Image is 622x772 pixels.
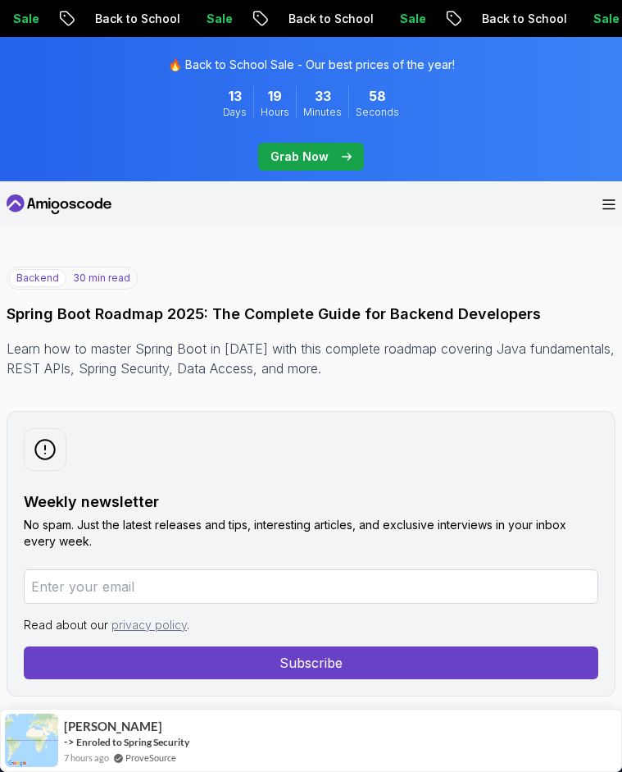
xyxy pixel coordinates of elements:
[270,148,329,165] p: Grab Now
[168,57,455,73] p: 🔥 Back to School Sale - Our best prices of the year!
[64,719,162,733] span: [PERSON_NAME]
[382,11,434,27] p: Sale
[268,86,282,106] span: 19 Hours
[125,751,176,765] a: ProveSource
[303,106,342,119] span: Minutes
[24,617,598,633] p: Read about our .
[356,106,399,119] span: Seconds
[73,272,130,285] p: 30 min read
[7,303,615,326] h1: Spring Boot Roadmap 2025: The Complete Guide for Backend Developers
[229,86,242,106] span: 13 Days
[270,11,382,27] p: Back to School
[223,106,247,119] span: Days
[7,339,615,378] p: Learn how to master Spring Boot in [DATE] with this complete roadmap covering Java fundamentals, ...
[315,86,331,106] span: 33 Minutes
[5,714,58,767] img: provesource social proof notification image
[111,618,187,632] a: privacy policy
[369,86,386,106] span: 58 Seconds
[9,269,66,287] p: backend
[64,751,109,765] span: 7 hours ago
[24,491,598,514] h2: Weekly newsletter
[76,736,189,748] a: Enroled to Spring Security
[602,199,615,210] button: Open Menu
[77,11,188,27] p: Back to School
[24,646,598,679] button: Subscribe
[64,735,75,748] span: ->
[464,11,575,27] p: Back to School
[24,517,598,550] p: No spam. Just the latest releases and tips, interesting articles, and exclusive interviews in you...
[188,11,241,27] p: Sale
[261,106,289,119] span: Hours
[24,569,598,604] input: Enter your email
